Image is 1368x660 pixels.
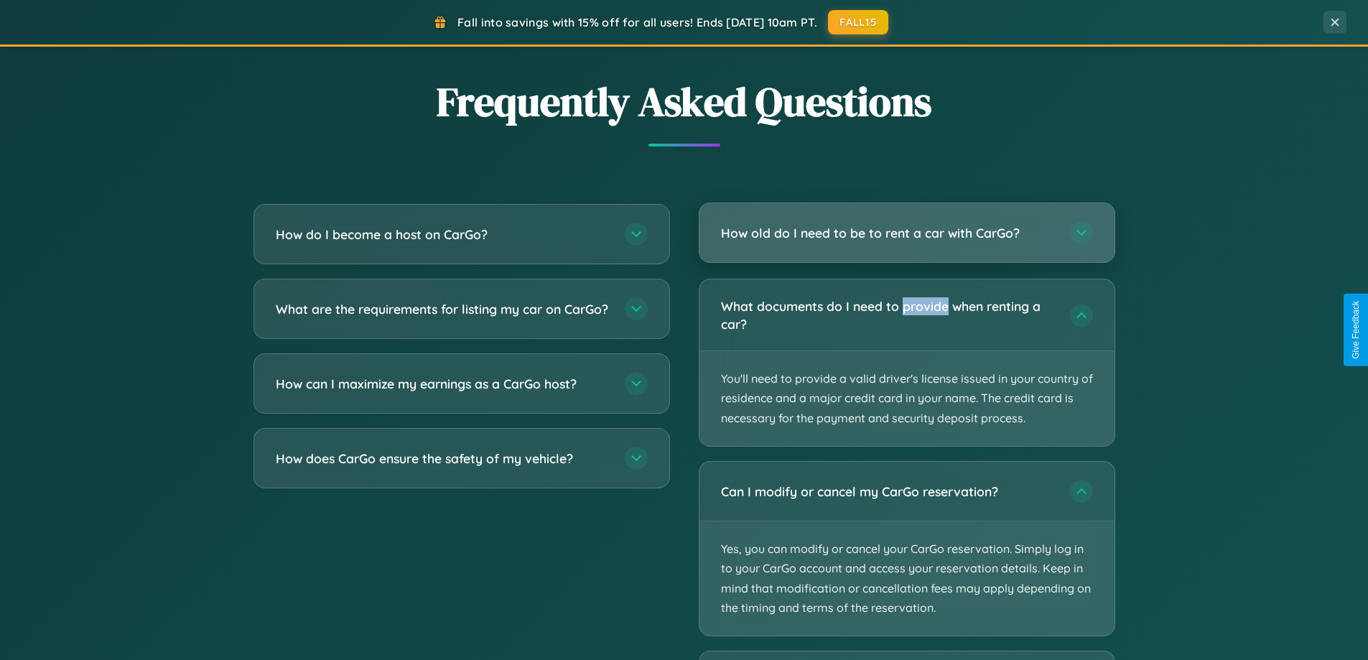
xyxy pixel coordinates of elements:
h3: Can I modify or cancel my CarGo reservation? [721,483,1056,501]
h3: What documents do I need to provide when renting a car? [721,297,1056,333]
h3: How do I become a host on CarGo? [276,226,610,243]
h2: Frequently Asked Questions [253,74,1115,129]
h3: How old do I need to be to rent a car with CarGo? [721,224,1056,242]
button: FALL15 [828,10,888,34]
h3: How can I maximize my earnings as a CarGo host? [276,375,610,393]
p: You'll need to provide a valid driver's license issued in your country of residence and a major c... [699,351,1115,446]
h3: What are the requirements for listing my car on CarGo? [276,300,610,318]
h3: How does CarGo ensure the safety of my vehicle? [276,450,610,468]
span: Fall into savings with 15% off for all users! Ends [DATE] 10am PT. [457,15,817,29]
p: Yes, you can modify or cancel your CarGo reservation. Simply log in to your CarGo account and acc... [699,521,1115,636]
div: Give Feedback [1351,301,1361,359]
